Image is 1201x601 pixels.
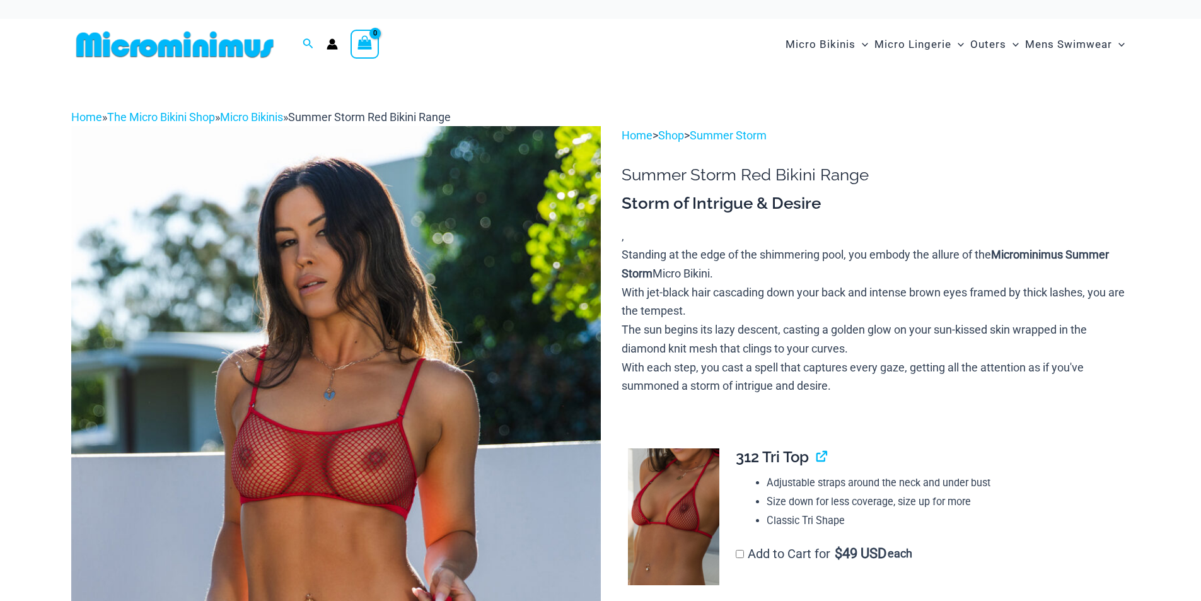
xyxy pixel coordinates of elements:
a: View Shopping Cart, empty [351,30,380,59]
span: $ [835,546,842,561]
a: Home [622,129,653,142]
span: Summer Storm Red Bikini Range [288,110,451,124]
span: Menu Toggle [951,28,964,61]
nav: Site Navigation [780,23,1130,66]
label: Add to Cart for [736,546,912,561]
h3: Storm of Intrigue & Desire [622,193,1130,214]
p: > > [622,126,1130,145]
div: , [622,193,1130,395]
span: » » » [71,110,451,124]
span: Micro Lingerie [874,28,951,61]
a: OutersMenu ToggleMenu Toggle [967,25,1022,64]
span: Mens Swimwear [1025,28,1112,61]
p: Standing at the edge of the shimmering pool, you embody the allure of the Micro Bikini. With jet-... [622,245,1130,395]
a: Shop [658,129,684,142]
a: Summer Storm [690,129,767,142]
img: MM SHOP LOGO FLAT [71,30,279,59]
a: The Micro Bikini Shop [107,110,215,124]
span: Outers [970,28,1006,61]
li: Adjustable straps around the neck and under bust [767,474,1120,493]
span: 312 Tri Top [736,448,809,466]
span: Menu Toggle [1112,28,1125,61]
span: Menu Toggle [1006,28,1019,61]
li: Classic Tri Shape [767,511,1120,530]
img: Summer Storm Red 312 Tri Top [628,448,719,586]
a: Micro BikinisMenu ToggleMenu Toggle [782,25,871,64]
span: 49 USD [835,547,886,560]
h1: Summer Storm Red Bikini Range [622,165,1130,185]
a: Micro LingerieMenu ToggleMenu Toggle [871,25,967,64]
a: Home [71,110,102,124]
a: Mens SwimwearMenu ToggleMenu Toggle [1022,25,1128,64]
a: Search icon link [303,37,314,52]
li: Size down for less coverage, size up for more [767,493,1120,511]
span: each [888,547,912,560]
span: Menu Toggle [856,28,868,61]
a: Micro Bikinis [220,110,283,124]
a: Account icon link [327,38,338,50]
span: Micro Bikinis [786,28,856,61]
input: Add to Cart for$49 USD each [736,550,744,558]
